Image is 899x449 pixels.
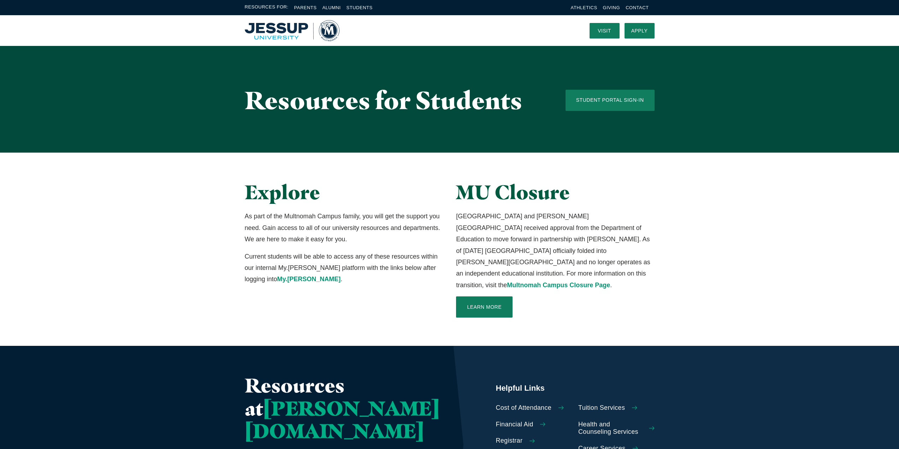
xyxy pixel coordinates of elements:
[496,421,533,429] span: Financial Aid
[578,421,642,436] span: Health and Counseling Services
[496,383,655,394] h5: Helpful Links
[626,5,649,10] a: Contact
[578,404,655,412] a: Tuition Services
[294,5,317,10] a: Parents
[245,374,439,442] h2: Resources at
[245,4,289,12] span: Resources For:
[578,404,625,412] span: Tuition Services
[590,23,620,39] a: Visit
[245,251,443,285] p: Current students will be able to access any of these resources within our internal My.[PERSON_NAM...
[456,181,654,203] h2: MU Closure
[245,87,537,114] h1: Resources for Students
[456,296,513,318] a: Learn More
[277,276,341,283] a: My.[PERSON_NAME]
[347,5,373,10] a: Students
[578,421,655,436] a: Health and Counseling Services
[507,282,610,289] a: Multnomah Campus Closure Page
[322,5,341,10] a: Alumni
[496,404,552,412] span: Cost of Attendance
[571,5,597,10] a: Athletics
[496,404,572,412] a: Cost of Attendance
[496,421,572,429] a: Financial Aid
[496,437,572,445] a: Registrar
[245,211,443,245] p: As part of the Multnomah Campus family, you will get the support you need. Gain access to all of ...
[245,20,339,41] img: Multnomah University Logo
[245,20,339,41] a: Home
[603,5,620,10] a: Giving
[245,181,443,203] h2: Explore
[625,23,655,39] a: Apply
[496,437,523,445] span: Registrar
[566,90,655,111] a: Student Portal Sign-In
[456,211,654,291] p: [GEOGRAPHIC_DATA] and [PERSON_NAME][GEOGRAPHIC_DATA] received approval from the Department of Edu...
[245,396,439,443] span: [PERSON_NAME][DOMAIN_NAME]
